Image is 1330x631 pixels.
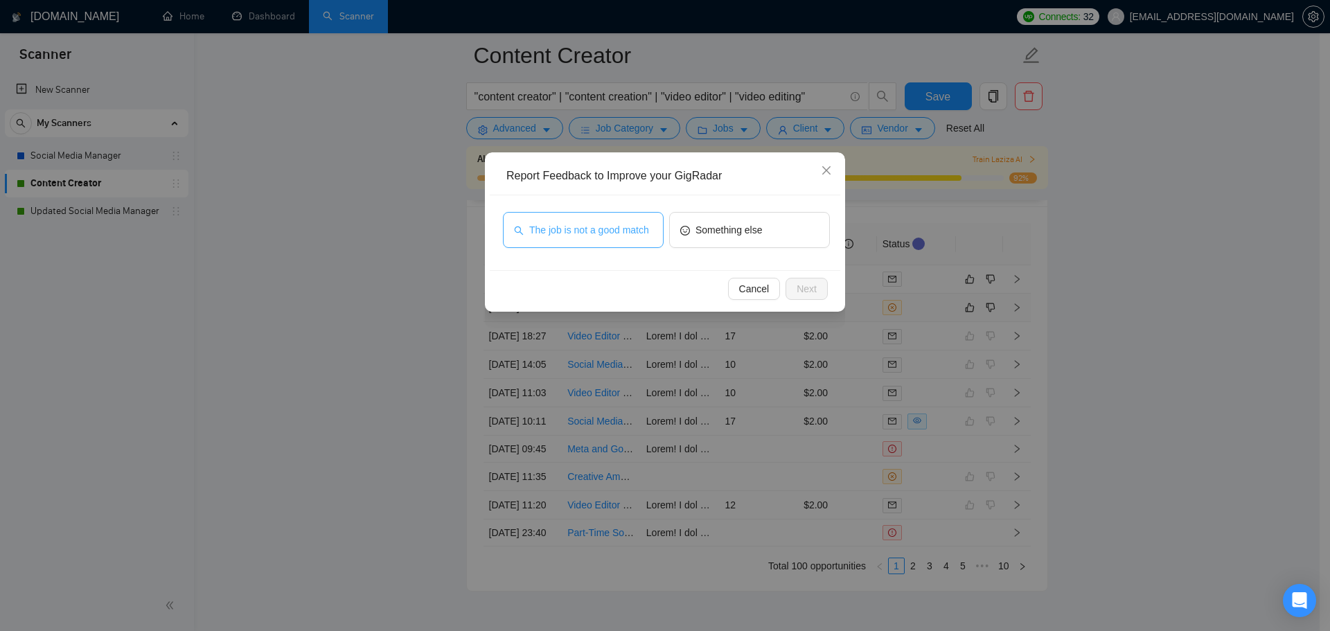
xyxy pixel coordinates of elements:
span: Something else [695,222,763,238]
div: Open Intercom Messenger [1283,584,1316,617]
button: smileSomething else [669,212,830,248]
span: The job is not a good match [529,222,649,238]
div: Report Feedback to Improve your GigRadar [506,168,833,184]
span: close [821,165,832,176]
button: searchThe job is not a good match [503,212,664,248]
span: smile [680,224,690,235]
span: Cancel [739,281,770,296]
button: Next [786,278,828,300]
button: Close [808,152,845,190]
button: Cancel [728,278,781,300]
span: search [514,224,524,235]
